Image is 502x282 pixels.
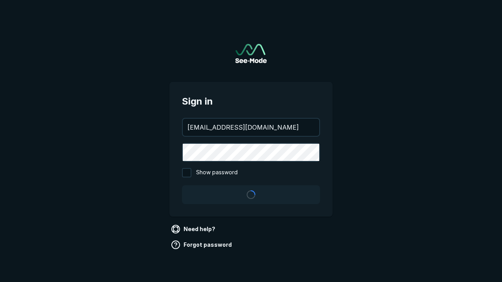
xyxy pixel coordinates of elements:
span: Sign in [182,94,320,108]
span: Show password [196,168,238,177]
a: Need help? [169,223,218,235]
a: Forgot password [169,239,235,251]
img: See-Mode Logo [235,44,267,63]
a: Go to sign in [235,44,267,63]
input: your@email.com [183,119,319,136]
